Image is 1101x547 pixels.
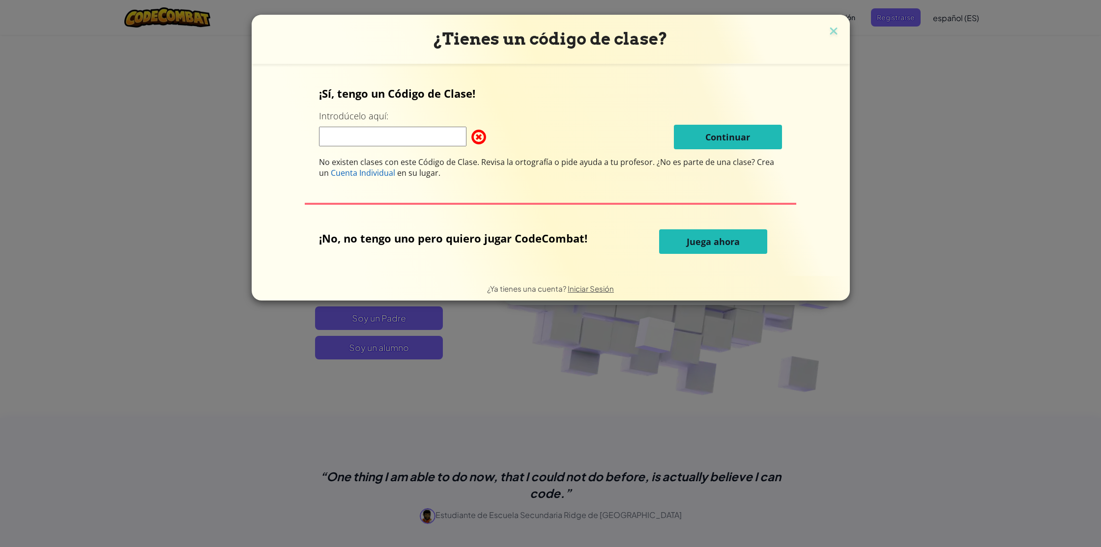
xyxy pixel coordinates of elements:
span: Cuenta Individual [331,167,395,178]
label: Introdúcelo aquí: [319,110,388,122]
span: ¿Ya tienes una cuenta? [487,284,568,293]
a: Iniciar Sesión [568,284,614,293]
p: ¡No, no tengo uno pero quiero jugar CodeCombat! [319,231,595,246]
button: Continuar [674,125,782,149]
span: Juega ahora [687,236,740,247]
span: Continuar [705,131,750,143]
button: Juega ahora [659,229,767,254]
p: ¡Sí, tengo un Código de Clase! [319,86,782,101]
span: No existen clases con este Código de Clase. Revisa la ortografía o pide ayuda a tu profesor. [319,157,657,167]
img: close icon [827,25,840,39]
span: ¿No es parte de una clase? Crea un [319,157,774,178]
span: ¿Tienes un código de clase? [434,29,667,49]
span: en su lugar. [395,167,440,178]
